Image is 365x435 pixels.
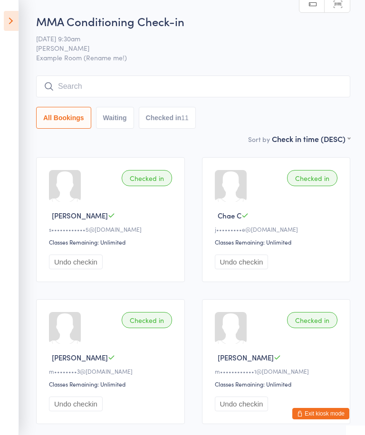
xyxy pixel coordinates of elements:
div: s••••••••••••5@[DOMAIN_NAME] [49,225,175,233]
div: Check in time (DESC) [272,133,350,144]
span: [PERSON_NAME] [52,210,108,220]
button: Exit kiosk mode [292,408,349,419]
span: Chae C [218,210,241,220]
button: Checked in11 [139,107,196,129]
div: Checked in [122,170,172,186]
button: Undo checkin [215,255,269,269]
span: [PERSON_NAME] [36,43,336,53]
span: [PERSON_NAME] [52,352,108,362]
button: Waiting [96,107,134,129]
button: Undo checkin [215,397,269,411]
div: Checked in [122,312,172,328]
input: Search [36,76,350,97]
span: Example Room (Rename me!) [36,53,350,62]
div: Checked in [287,170,337,186]
button: Undo checkin [49,255,103,269]
div: Checked in [287,312,337,328]
h2: MMA Conditioning Check-in [36,13,350,29]
div: Classes Remaining: Unlimited [215,238,341,246]
div: 11 [181,114,189,122]
div: j•••••••••e@[DOMAIN_NAME] [215,225,341,233]
button: Undo checkin [49,397,103,411]
div: Classes Remaining: Unlimited [215,380,341,388]
div: Classes Remaining: Unlimited [49,380,175,388]
button: All Bookings [36,107,91,129]
span: [DATE] 9:30am [36,34,336,43]
div: m••••••••3@[DOMAIN_NAME] [49,367,175,375]
label: Sort by [248,134,270,144]
div: m••••••••••••1@[DOMAIN_NAME] [215,367,341,375]
div: Classes Remaining: Unlimited [49,238,175,246]
span: [PERSON_NAME] [218,352,274,362]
